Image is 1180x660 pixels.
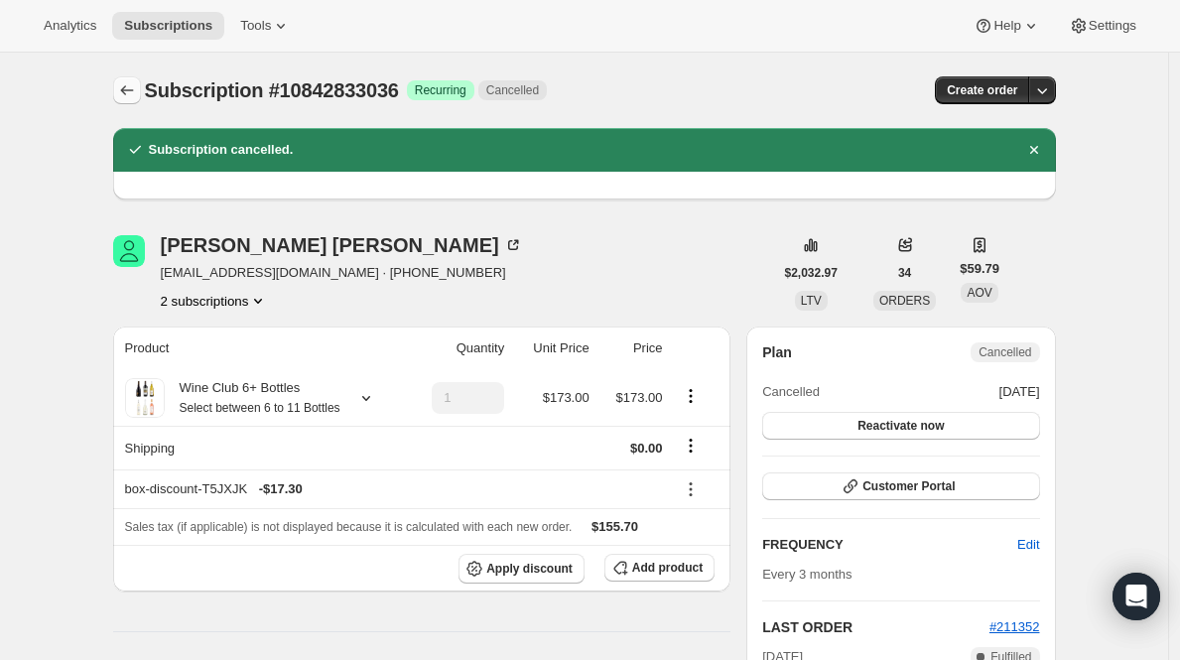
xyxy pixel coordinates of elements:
[44,18,96,34] span: Analytics
[240,18,271,34] span: Tools
[1005,529,1051,561] button: Edit
[486,561,573,577] span: Apply discount
[962,12,1052,40] button: Help
[886,259,923,287] button: 34
[125,520,573,534] span: Sales tax (if applicable) is not displayed because it is calculated with each new order.
[161,235,523,255] div: [PERSON_NAME] [PERSON_NAME]
[762,412,1039,440] button: Reactivate now
[947,82,1017,98] span: Create order
[862,478,955,494] span: Customer Portal
[165,378,340,418] div: Wine Club 6+ Bottles
[259,479,303,499] span: - $17.30
[898,265,911,281] span: 34
[857,418,944,434] span: Reactivate now
[773,259,850,287] button: $2,032.97
[879,294,930,308] span: ORDERS
[999,382,1040,402] span: [DATE]
[149,140,294,160] h2: Subscription cancelled.
[762,382,820,402] span: Cancelled
[604,554,715,582] button: Add product
[785,265,838,281] span: $2,032.97
[762,567,852,582] span: Every 3 months
[960,259,999,279] span: $59.79
[113,235,145,267] span: Becky Shook-Wotzka
[124,18,212,34] span: Subscriptions
[228,12,303,40] button: Tools
[405,327,510,370] th: Quantity
[161,291,269,311] button: Product actions
[459,554,585,584] button: Apply discount
[112,12,224,40] button: Subscriptions
[591,519,638,534] span: $155.70
[145,79,399,101] span: Subscription #10842833036
[801,294,822,308] span: LTV
[125,479,663,499] div: box-discount-T5JXJK
[510,327,595,370] th: Unit Price
[979,344,1031,360] span: Cancelled
[1057,12,1148,40] button: Settings
[1113,573,1160,620] div: Open Intercom Messenger
[113,327,405,370] th: Product
[1089,18,1136,34] span: Settings
[415,82,466,98] span: Recurring
[616,390,663,405] span: $173.00
[762,472,1039,500] button: Customer Portal
[632,560,703,576] span: Add product
[595,327,669,370] th: Price
[486,82,539,98] span: Cancelled
[630,441,663,456] span: $0.00
[989,619,1040,634] a: #211352
[762,617,989,637] h2: LAST ORDER
[161,263,523,283] span: [EMAIL_ADDRESS][DOMAIN_NAME] · [PHONE_NUMBER]
[1020,136,1048,164] button: Dismiss notification
[113,76,141,104] button: Subscriptions
[543,390,590,405] span: $173.00
[675,435,707,457] button: Shipping actions
[989,617,1040,637] button: #211352
[935,76,1029,104] button: Create order
[967,286,991,300] span: AOV
[762,535,1017,555] h2: FREQUENCY
[180,401,340,415] small: Select between 6 to 11 Bottles
[1017,535,1039,555] span: Edit
[762,342,792,362] h2: Plan
[675,385,707,407] button: Product actions
[993,18,1020,34] span: Help
[32,12,108,40] button: Analytics
[113,426,405,469] th: Shipping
